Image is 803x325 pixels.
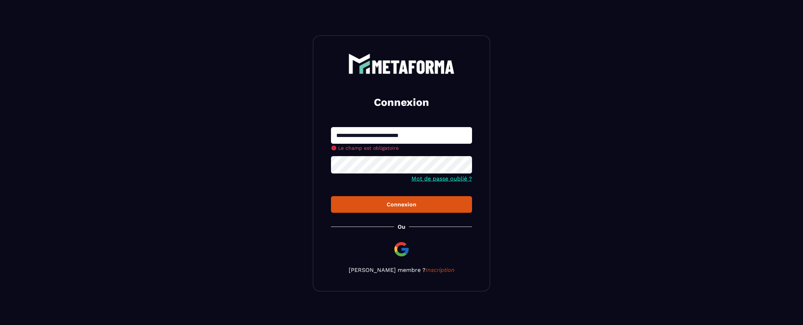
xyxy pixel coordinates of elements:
[331,267,472,273] p: [PERSON_NAME] membre ?
[338,145,399,151] span: Le champ est obligatoire
[398,223,405,230] p: Ou
[348,53,455,74] img: logo
[331,196,472,213] button: Connexion
[411,175,472,182] a: Mot de passe oublié ?
[331,53,472,74] a: logo
[426,267,455,273] a: Inscription
[339,95,464,109] h2: Connexion
[337,201,466,208] div: Connexion
[393,241,410,258] img: google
